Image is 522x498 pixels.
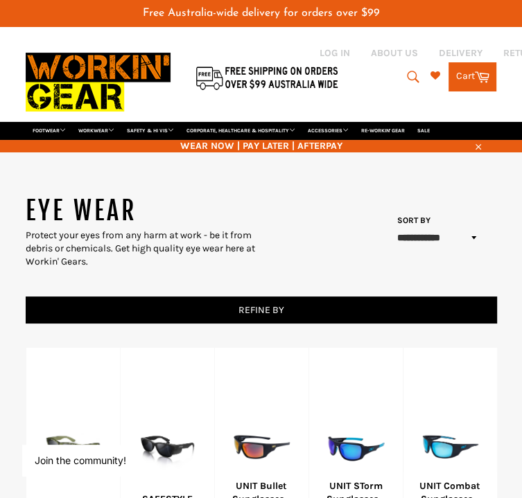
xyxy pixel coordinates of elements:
h1: EYE WEAR [26,194,261,229]
img: SAFESTYLE Classics Polarised Lens - Green Frame [44,417,103,476]
img: UNIT STorm Sunglasses - Medium Impact Safety Sunglasses - Blue [327,413,385,479]
a: CORPORATE, HEALTHCARE & HOSPITALITY [181,122,301,140]
a: ACCESSORIES [302,122,354,140]
a: WORKWEAR [73,122,120,140]
img: Flat $9.95 shipping Australia wide [194,64,340,91]
a: RE-WORKIN' GEAR [356,122,410,140]
a: ABOUT US [371,46,418,60]
button: Join the community! [35,454,126,466]
span: WEAR NOW | PAY LATER | AFTERPAY [26,139,497,152]
a: SAFETY & HI VIS [121,122,180,140]
a: DELIVERY [439,46,482,60]
div: Protect your eyes from any harm at work - be it from debris or chemicals. Get high quality eye we... [26,229,261,269]
label: Sort by [393,215,431,226]
img: SAFESTYLE Classics Polarised Lens - Matte Black Frame [138,417,197,476]
img: Workin Gear leaders in Workwear, Safety Boots, PPE, Uniforms. Australia's No.1 in Workwear [26,43,171,121]
img: UNIT Combat Sunglasses - Medium Impact Safety Sunglasses - Blue [421,418,480,476]
a: Log in [320,47,350,59]
a: SALE [412,122,435,140]
img: UNIT Bullet Sunglasses - Medium Impact Safety Sunglasses - Black Orange [232,413,291,479]
a: FOOTWEAR [27,122,71,140]
button: Refine By [26,296,497,323]
a: Cart [449,62,496,91]
span: Free Australia-wide delivery for orders over $99 [143,8,380,19]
